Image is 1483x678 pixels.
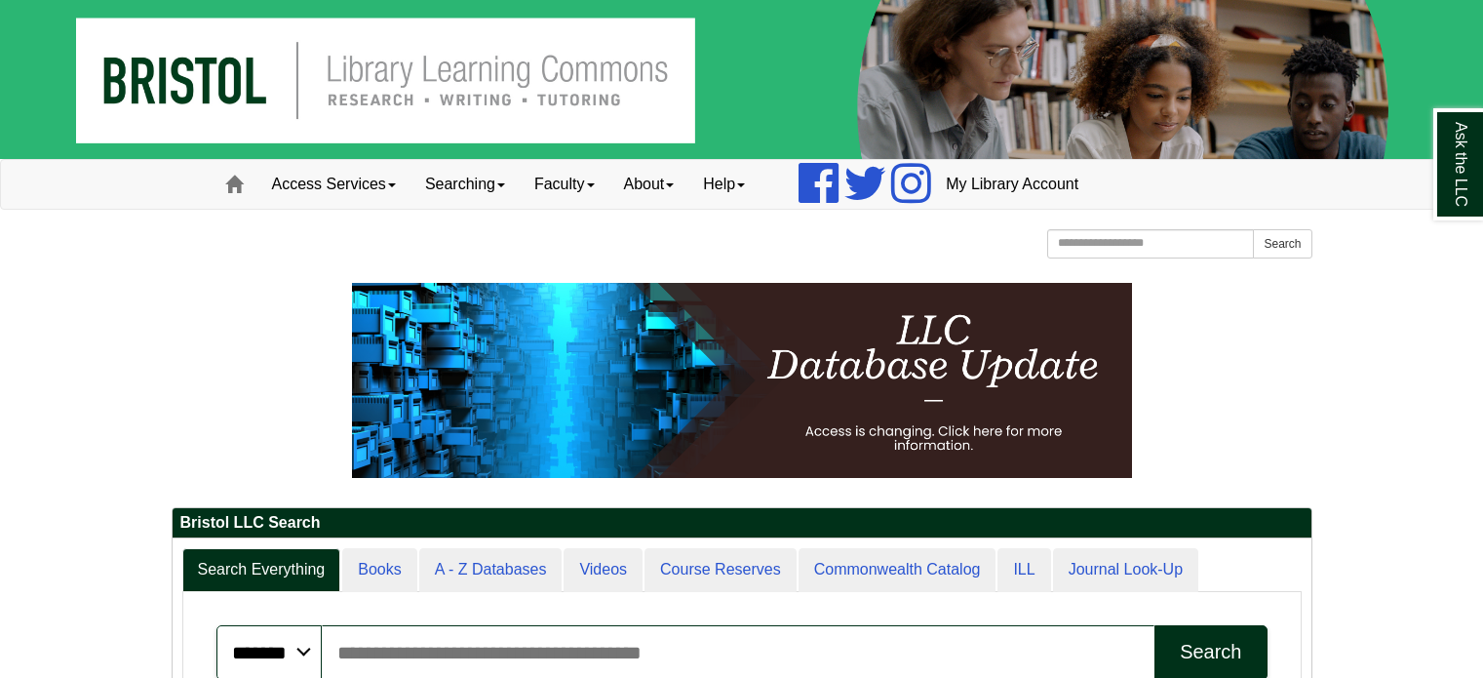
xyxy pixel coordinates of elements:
[342,548,416,592] a: Books
[182,548,341,592] a: Search Everything
[1180,641,1241,663] div: Search
[173,508,1311,538] h2: Bristol LLC Search
[931,160,1093,209] a: My Library Account
[520,160,609,209] a: Faculty
[609,160,689,209] a: About
[352,283,1132,478] img: HTML tutorial
[1053,548,1198,592] a: Journal Look-Up
[419,548,563,592] a: A - Z Databases
[1253,229,1311,259] button: Search
[564,548,643,592] a: Videos
[644,548,797,592] a: Course Reserves
[257,160,410,209] a: Access Services
[997,548,1050,592] a: ILL
[410,160,520,209] a: Searching
[688,160,760,209] a: Help
[799,548,996,592] a: Commonwealth Catalog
